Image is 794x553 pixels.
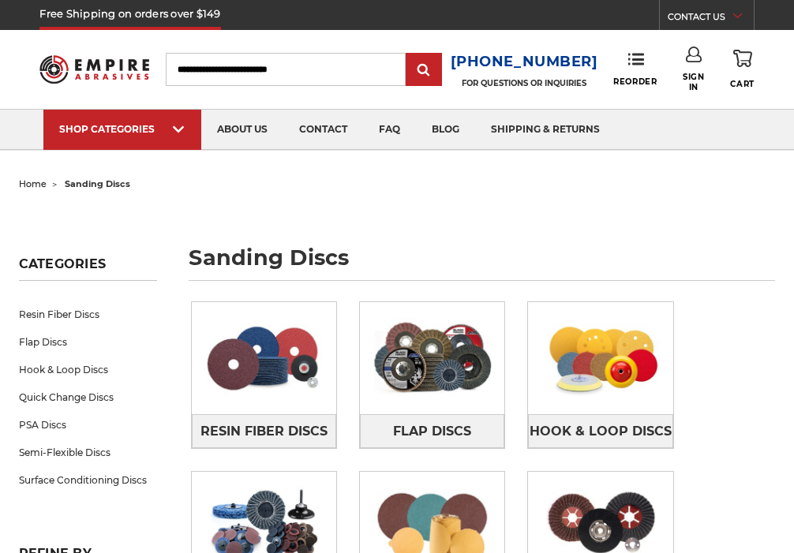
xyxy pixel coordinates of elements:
[530,418,672,445] span: Hook & Loop Discs
[613,77,657,87] span: Reorder
[408,54,440,86] input: Submit
[613,52,657,86] a: Reorder
[730,47,754,92] a: Cart
[360,307,504,409] img: Flap Discs
[19,439,157,466] a: Semi-Flexible Discs
[416,110,475,150] a: blog
[192,414,336,448] a: Resin Fiber Discs
[19,356,157,383] a: Hook & Loop Discs
[39,48,148,91] img: Empire Abrasives
[528,307,672,409] img: Hook & Loop Discs
[528,414,672,448] a: Hook & Loop Discs
[475,110,616,150] a: shipping & returns
[189,247,775,281] h1: sanding discs
[393,418,471,445] span: Flap Discs
[678,72,710,92] span: Sign In
[360,414,504,448] a: Flap Discs
[200,418,328,445] span: Resin Fiber Discs
[668,8,754,30] a: CONTACT US
[283,110,363,150] a: contact
[19,178,47,189] a: home
[730,79,754,89] span: Cart
[363,110,416,150] a: faq
[19,256,157,281] h5: Categories
[192,307,336,409] img: Resin Fiber Discs
[451,50,598,73] a: [PHONE_NUMBER]
[451,78,598,88] p: FOR QUESTIONS OR INQUIRIES
[19,328,157,356] a: Flap Discs
[19,301,157,328] a: Resin Fiber Discs
[19,383,157,411] a: Quick Change Discs
[65,178,130,189] span: sanding discs
[19,411,157,439] a: PSA Discs
[201,110,283,150] a: about us
[19,466,157,494] a: Surface Conditioning Discs
[59,123,185,135] div: SHOP CATEGORIES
